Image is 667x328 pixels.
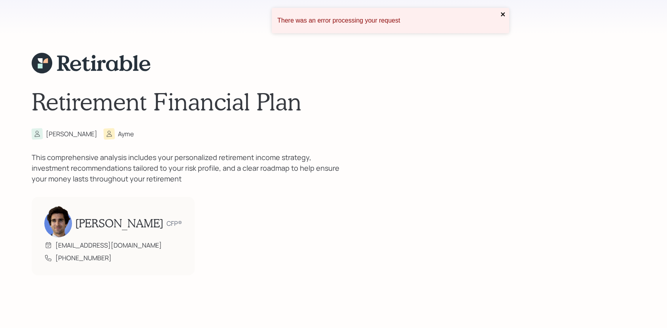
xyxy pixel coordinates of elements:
[75,217,163,230] h2: [PERSON_NAME]
[500,11,506,19] button: close
[277,17,498,24] div: There was an error processing your request
[167,219,182,228] div: CFP®
[118,129,134,139] div: Ayme
[55,240,162,250] div: [EMAIL_ADDRESS][DOMAIN_NAME]
[55,253,112,263] div: [PHONE_NUMBER]
[32,152,348,184] div: This comprehensive analysis includes your personalized retirement income strategy, investment rec...
[44,206,72,237] img: harrison-schaefer-headshot-2.png
[32,87,635,116] h1: Retirement Financial Plan
[46,129,97,139] div: [PERSON_NAME]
